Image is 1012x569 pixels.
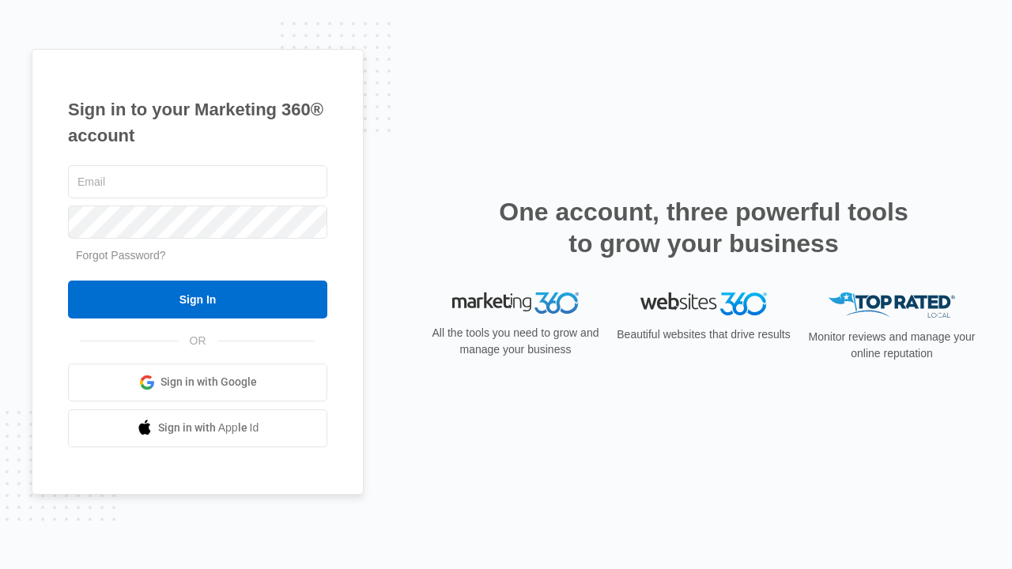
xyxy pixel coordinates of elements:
[640,292,767,315] img: Websites 360
[427,325,604,358] p: All the tools you need to grow and manage your business
[494,196,913,259] h2: One account, three powerful tools to grow your business
[160,374,257,390] span: Sign in with Google
[68,96,327,149] h1: Sign in to your Marketing 360® account
[158,420,259,436] span: Sign in with Apple Id
[179,333,217,349] span: OR
[68,364,327,401] a: Sign in with Google
[68,409,327,447] a: Sign in with Apple Id
[803,329,980,362] p: Monitor reviews and manage your online reputation
[829,292,955,318] img: Top Rated Local
[68,281,327,318] input: Sign In
[68,165,327,198] input: Email
[452,292,579,315] img: Marketing 360
[76,249,166,262] a: Forgot Password?
[615,326,792,343] p: Beautiful websites that drive results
